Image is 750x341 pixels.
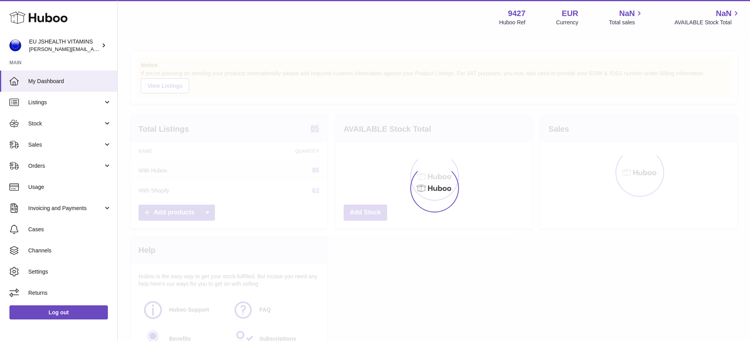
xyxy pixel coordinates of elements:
[29,46,157,52] span: [PERSON_NAME][EMAIL_ADDRESS][DOMAIN_NAME]
[28,268,111,276] span: Settings
[28,205,103,212] span: Invoicing and Payments
[9,40,21,51] img: laura@jessicasepel.com
[28,289,111,297] span: Returns
[716,8,732,19] span: NaN
[28,99,103,106] span: Listings
[28,183,111,191] span: Usage
[28,247,111,254] span: Channels
[28,226,111,233] span: Cases
[28,141,103,149] span: Sales
[28,120,103,127] span: Stock
[562,8,578,19] strong: EUR
[9,305,108,319] a: Log out
[29,38,100,53] div: EU JSHEALTH VITAMINS
[674,8,741,26] a: NaN AVAILABLE Stock Total
[674,19,741,26] span: AVAILABLE Stock Total
[609,8,644,26] a: NaN Total sales
[609,19,644,26] span: Total sales
[508,8,526,19] strong: 9427
[499,19,526,26] div: Huboo Ref
[28,78,111,85] span: My Dashboard
[556,19,579,26] div: Currency
[28,162,103,170] span: Orders
[619,8,635,19] span: NaN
